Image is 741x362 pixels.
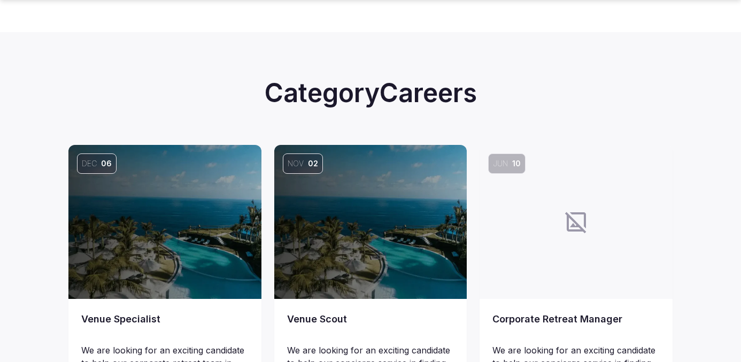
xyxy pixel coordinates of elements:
[81,312,249,342] a: Venue Specialist
[287,312,454,342] a: Venue Scout
[512,158,521,169] span: 10
[68,75,673,111] h2: Category Careers
[68,145,261,299] img: Venue Specialist
[288,158,304,169] span: Nov
[274,145,467,299] img: Venue Scout
[101,158,112,169] span: 06
[492,312,660,342] a: Corporate Retreat Manager
[68,145,261,299] a: Dec06
[82,158,97,169] span: Dec
[274,145,467,299] a: Nov02
[308,158,318,169] span: 02
[480,145,673,299] a: Jun10
[493,158,508,169] span: Jun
